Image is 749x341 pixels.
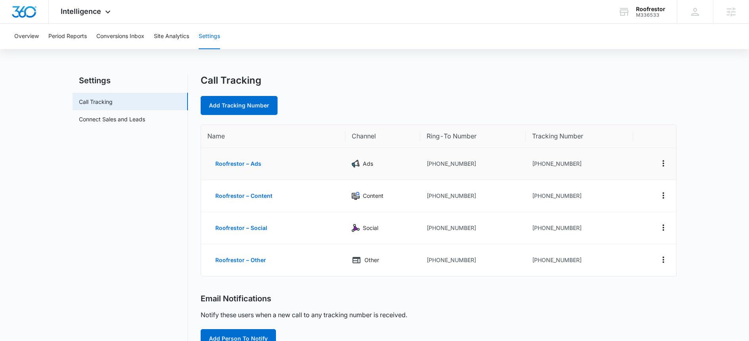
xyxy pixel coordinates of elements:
[48,24,87,49] button: Period Reports
[201,96,278,115] a: Add Tracking Number
[73,75,188,86] h2: Settings
[364,256,379,264] p: Other
[420,148,526,180] td: [PHONE_NUMBER]
[352,224,360,232] img: Social
[207,186,280,205] button: Roofrestor – Content
[207,154,269,173] button: Roofrestor – Ads
[79,98,113,106] a: Call Tracking
[363,224,378,232] p: Social
[79,46,85,52] img: tab_keywords_by_traffic_grey.svg
[154,24,189,49] button: Site Analytics
[21,46,28,52] img: tab_domain_overview_orange.svg
[420,125,526,148] th: Ring-To Number
[201,125,345,148] th: Name
[207,218,275,238] button: Roofrestor – Social
[61,7,101,15] span: Intelligence
[352,192,360,200] img: Content
[13,13,19,19] img: logo_orange.svg
[657,221,670,234] button: Actions
[526,244,633,276] td: [PHONE_NUMBER]
[201,310,407,320] p: Notify these users when a new call to any tracking number is received.
[636,12,665,18] div: account id
[526,212,633,244] td: [PHONE_NUMBER]
[21,21,87,27] div: Domain: [DOMAIN_NAME]
[88,47,134,52] div: Keywords by Traffic
[420,244,526,276] td: [PHONE_NUMBER]
[345,125,420,148] th: Channel
[30,47,71,52] div: Domain Overview
[13,21,19,27] img: website_grey.svg
[657,253,670,266] button: Actions
[199,24,220,49] button: Settings
[657,157,670,170] button: Actions
[636,6,665,12] div: account name
[526,125,633,148] th: Tracking Number
[352,160,360,168] img: Ads
[79,115,145,123] a: Connect Sales and Leads
[207,251,274,270] button: Roofrestor – Other
[420,212,526,244] td: [PHONE_NUMBER]
[657,189,670,202] button: Actions
[96,24,144,49] button: Conversions Inbox
[363,159,373,168] p: Ads
[14,24,39,49] button: Overview
[363,192,383,200] p: Content
[526,180,633,212] td: [PHONE_NUMBER]
[526,148,633,180] td: [PHONE_NUMBER]
[22,13,39,19] div: v 4.0.25
[201,75,261,86] h1: Call Tracking
[420,180,526,212] td: [PHONE_NUMBER]
[201,294,271,304] h2: Email Notifications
